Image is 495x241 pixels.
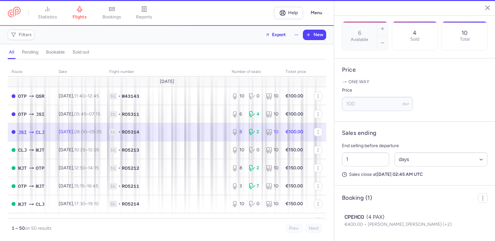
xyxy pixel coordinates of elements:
[74,165,85,171] time: 12:50
[410,37,419,42] p: Sold
[345,213,485,221] div: (4 PAX)
[282,67,310,77] th: Ticket price
[74,183,84,189] time: 15:15
[59,201,99,206] span: [DATE],
[266,93,278,99] div: 10
[74,93,85,99] time: 11:40
[345,222,368,227] span: €400.00
[109,183,117,189] span: 1L
[266,147,278,153] div: 10
[249,111,261,117] div: 4
[342,97,413,111] input: ---
[74,129,102,135] span: –
[286,165,303,171] strong: €150.00
[118,165,121,171] span: •
[286,183,303,189] strong: €150.00
[109,93,117,99] span: 1L
[9,49,14,55] h4: all
[249,165,261,171] div: 2
[403,101,409,106] span: eur
[8,7,21,19] a: CitizenPlane red outlined logo
[266,111,278,117] div: 10
[342,172,488,177] p: Sales close at
[122,111,139,117] span: RO5311
[342,86,413,94] label: Price
[232,201,244,207] div: 10
[122,183,139,189] span: RO5211
[232,129,244,135] div: 8
[314,32,323,37] span: New
[342,79,488,85] p: One way
[36,201,44,208] span: CLJ
[59,129,102,135] span: [DATE],
[342,129,376,137] h4: Sales ending
[232,165,244,171] div: 8
[109,129,117,135] span: 1L
[413,30,416,36] p: 4
[249,201,261,207] div: 0
[88,201,99,206] time: 19:10
[8,67,55,77] th: route
[461,30,468,36] p: 10
[59,93,99,99] span: [DATE],
[18,129,27,136] span: JSI
[249,147,261,153] div: 0
[109,201,117,207] span: 1L
[59,165,99,171] span: [DATE],
[74,93,99,99] span: –
[261,30,290,40] button: Export
[160,79,174,84] span: [DATE]
[118,129,121,135] span: •
[74,165,99,171] span: –
[89,111,100,117] time: 07:15
[342,152,389,166] input: ##
[266,183,278,189] div: 10
[12,226,25,231] strong: 1 – 50
[266,165,278,171] div: 10
[122,165,139,171] span: RO5212
[18,165,27,172] span: MJT
[122,93,139,99] span: W43143
[74,111,100,117] span: –
[18,183,27,190] span: OTP
[59,183,98,189] span: [DATE],
[266,201,278,207] div: 10
[286,111,303,117] strong: €100.00
[303,30,326,40] button: New
[286,224,303,233] button: Prev.
[46,49,65,55] h4: bookable
[55,67,105,77] th: date
[105,67,228,77] th: Flight number
[342,142,488,150] p: End selling before departure
[249,183,261,189] div: 7
[307,7,326,19] button: Menu
[118,183,121,189] span: •
[87,183,98,189] time: 16:45
[232,183,244,189] div: 3
[8,30,34,40] button: Filters
[266,129,278,135] div: 10
[36,183,44,190] span: MJT
[74,147,85,153] time: 10:25
[377,172,423,177] strong: [DATE] 02:45 AM UTC
[305,224,322,233] button: Next
[59,147,99,153] span: [DATE],
[118,201,121,207] span: •
[118,147,121,153] span: •
[286,129,303,135] strong: €100.00
[228,67,282,77] th: number of seats
[36,111,44,118] span: JSI
[232,93,244,99] div: 10
[74,201,85,206] time: 17:30
[249,129,261,135] div: 2
[288,10,298,15] span: Help
[232,147,244,153] div: 10
[274,7,303,19] a: Help
[88,93,99,99] time: 12:45
[286,147,303,153] strong: €150.00
[59,111,100,117] span: [DATE],
[73,49,89,55] h4: sold out
[18,111,27,118] span: OTP
[74,183,98,189] span: –
[232,111,244,117] div: 6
